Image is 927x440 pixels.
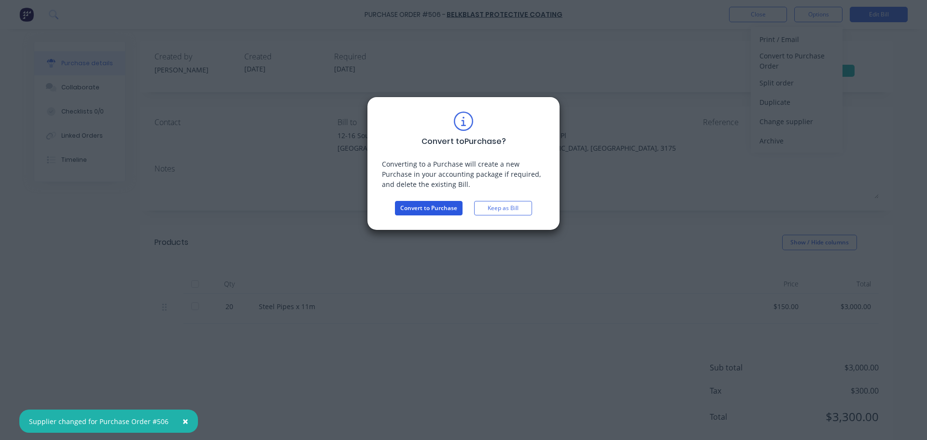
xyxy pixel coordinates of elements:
button: Keep as Bill [474,201,532,215]
button: Close [173,410,198,433]
button: Convert to Purchase [395,201,463,215]
div: Supplier changed for Purchase Order #506 [29,416,169,426]
div: Convert to Purchase ? [421,136,506,147]
div: Converting to a Purchase will create a new Purchase in your accounting package if required, and d... [382,159,545,189]
span: × [183,414,188,428]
